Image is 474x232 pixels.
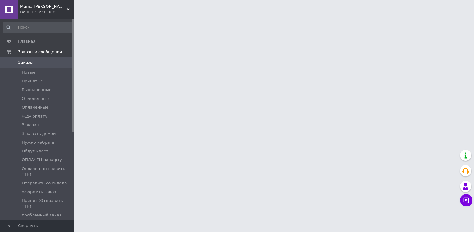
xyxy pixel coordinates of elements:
[22,212,61,218] span: проблемный заказ
[22,140,55,145] span: Нужно набрать
[22,189,56,195] span: оформить заказ
[18,60,33,65] span: Заказы
[460,194,472,206] button: Чат с покупателем
[22,148,48,154] span: Обдумывает
[22,70,35,75] span: Новые
[20,9,74,15] div: Ваш ID: 3593068
[22,114,47,119] span: Жду оплату
[3,22,73,33] input: Поиск
[22,78,43,84] span: Принятые
[22,96,49,101] span: Отмененные
[22,104,48,110] span: Оплаченные
[18,39,35,44] span: Главная
[22,157,62,163] span: ОПЛАЧЕН на карту
[22,131,56,137] span: Заказать домой
[22,166,73,177] span: Оплачен (отправить ТТН)
[18,49,62,55] span: Заказы и сообщения
[22,122,39,128] span: Заказан
[22,87,51,93] span: Выполненные
[22,180,67,186] span: Отправить со склада
[22,198,73,209] span: Принят (Отправить ТТН)
[20,4,67,9] span: Mama Lama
